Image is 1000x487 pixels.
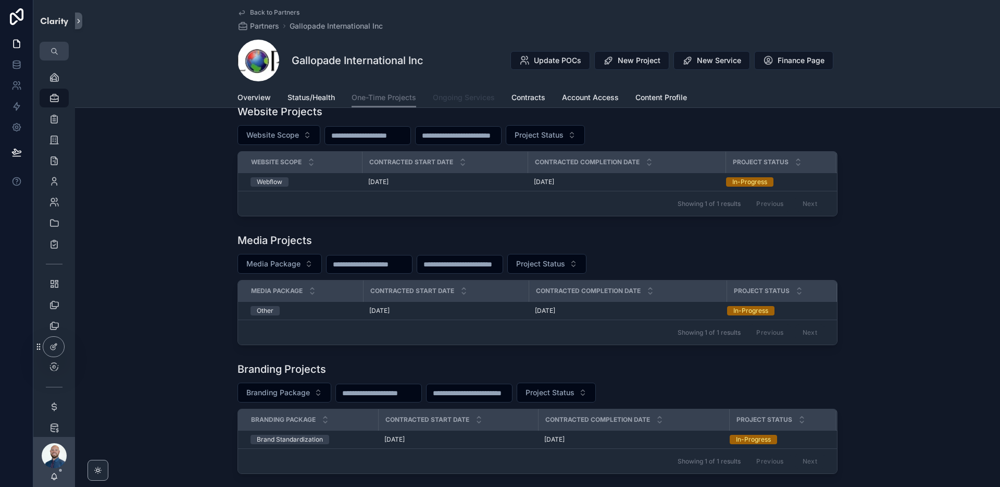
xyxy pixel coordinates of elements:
span: Ongoing Services [433,92,495,103]
span: Showing 1 of 1 results [678,328,741,337]
button: Select Button [238,383,331,403]
button: Select Button [506,125,585,145]
a: [DATE] [544,435,723,444]
a: Overview [238,88,271,109]
div: scrollable content [33,60,75,437]
span: Project Status [516,259,565,269]
img: App logo [40,13,69,29]
span: Branding Package [251,416,316,424]
span: New Service [697,55,741,66]
span: Showing 1 of 1 results [678,457,741,466]
h1: Branding Projects [238,362,326,376]
a: In-Progress [727,306,824,315]
button: Update POCs [510,51,590,70]
span: Showing 1 of 1 results [678,200,741,208]
span: [DATE] [544,435,565,444]
span: Content Profile [635,92,687,103]
a: Partners [238,21,279,31]
div: Other [257,306,273,315]
button: New Project [594,51,669,70]
a: Webflow [251,177,356,187]
span: Back to Partners [250,8,299,17]
h1: Gallopade International Inc [292,53,423,68]
button: Select Button [238,125,320,145]
span: Contracted Start Date [369,158,453,166]
a: Brand Standardization [251,435,372,444]
div: Brand Standardization [257,435,323,444]
span: Contracted Start Date [370,287,454,295]
span: Project Status [515,130,564,140]
h1: Website Projects [238,104,322,119]
a: [DATE] [384,435,532,444]
span: [DATE] [534,178,554,186]
span: Project Status [733,158,789,166]
span: Media Package [251,287,303,295]
a: [DATE] [369,307,522,315]
a: In-Progress [730,435,823,444]
span: [DATE] [369,307,390,315]
a: Back to Partners [238,8,299,17]
a: [DATE] [534,178,719,186]
button: Select Button [517,383,596,403]
a: [DATE] [535,307,720,315]
h1: Media Projects [238,233,312,248]
span: Project Status [734,287,790,295]
span: New Project [618,55,660,66]
a: Ongoing Services [433,88,495,109]
span: Partners [250,21,279,31]
span: Media Package [246,259,301,269]
span: Contracted Completion Date [536,287,641,295]
span: Contracts [511,92,545,103]
span: Website Scope [246,130,299,140]
div: Webflow [257,177,282,187]
a: Account Access [562,88,619,109]
span: [DATE] [368,178,389,186]
span: [DATE] [384,435,405,444]
span: Account Access [562,92,619,103]
span: Project Status [736,416,792,424]
span: Contracted Completion Date [535,158,640,166]
button: Select Button [238,254,322,274]
button: Finance Page [754,51,833,70]
span: One-Time Projects [352,92,416,103]
a: In-Progress [726,177,823,187]
a: Other [251,306,357,315]
div: In-Progress [736,435,771,444]
span: Contracted Start Date [385,416,469,424]
a: Gallopade International Inc [290,21,383,31]
button: New Service [673,51,750,70]
span: Status/Health [287,92,335,103]
a: Content Profile [635,88,687,109]
span: Contracted Completion Date [545,416,650,424]
span: Website Scope [251,158,302,166]
span: Branding Package [246,387,310,398]
a: Contracts [511,88,545,109]
a: [DATE] [368,178,521,186]
a: Status/Health [287,88,335,109]
div: In-Progress [732,177,767,187]
span: Overview [238,92,271,103]
div: In-Progress [733,306,768,315]
span: Finance Page [778,55,824,66]
span: Project Status [526,387,574,398]
a: One-Time Projects [352,88,416,108]
span: Update POCs [534,55,581,66]
button: Select Button [507,254,586,274]
span: [DATE] [535,307,555,315]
